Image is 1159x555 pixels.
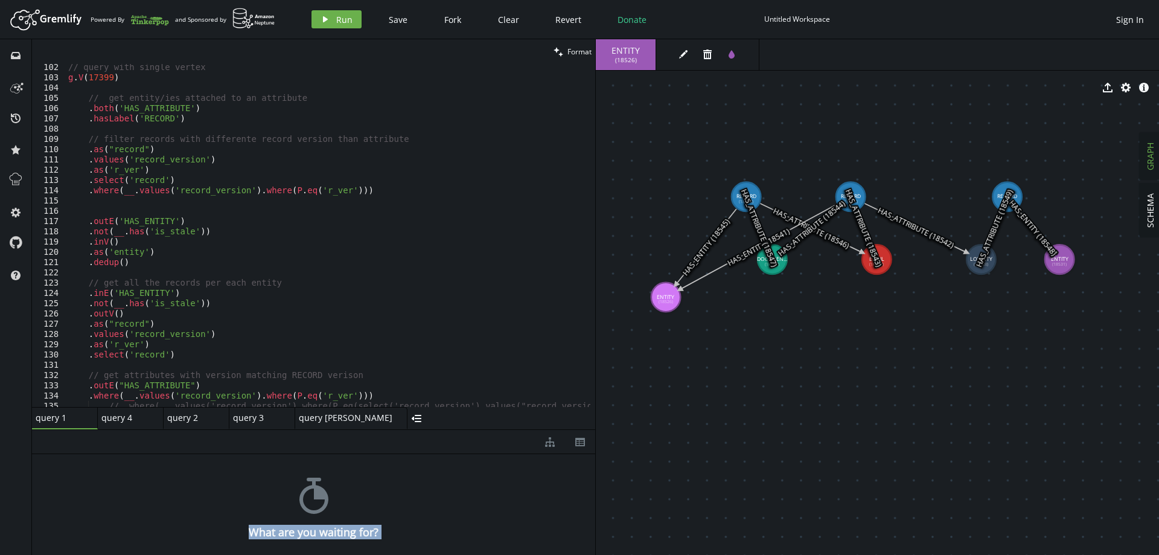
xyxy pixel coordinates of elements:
[32,247,66,257] div: 120
[32,226,66,237] div: 118
[32,257,66,268] div: 121
[32,288,66,298] div: 124
[36,412,84,423] span: query 1
[32,237,66,247] div: 119
[32,298,66,309] div: 125
[550,39,595,64] button: Format
[32,124,66,134] div: 108
[32,360,66,370] div: 131
[32,72,66,83] div: 103
[32,134,66,144] div: 109
[608,10,656,28] button: Donate
[841,193,861,200] tspan: RECORD
[233,412,281,423] span: query 3
[615,56,637,64] span: ( 18526 )
[997,193,1017,200] tspan: RECORD
[32,309,66,319] div: 126
[101,412,150,423] span: query 4
[32,350,66,360] div: 130
[299,412,394,423] span: query [PERSON_NAME]
[757,255,787,263] tspan: DOCUMEN...
[32,339,66,350] div: 129
[32,391,66,401] div: 134
[1052,261,1067,267] tspan: (18531)
[1110,10,1150,28] button: Sign In
[765,261,779,267] tspan: (18537)
[1145,143,1156,170] span: GRAPH
[1000,199,1015,204] tspan: (18533)
[389,14,407,25] span: Save
[32,216,66,226] div: 117
[618,14,647,25] span: Donate
[1116,14,1144,25] span: Sign In
[167,412,216,423] span: query 2
[32,103,66,114] div: 106
[32,268,66,278] div: 122
[32,380,66,391] div: 133
[32,329,66,339] div: 128
[869,261,884,267] tspan: (18517)
[498,14,519,25] span: Clear
[1145,193,1156,228] span: SCHEMA
[32,401,66,411] div: 135
[843,199,858,204] tspan: (18511)
[32,93,66,103] div: 105
[1051,255,1068,263] tspan: ENTITY
[435,10,471,28] button: Fork
[311,10,362,28] button: Run
[546,10,590,28] button: Revert
[608,45,643,56] span: ENTITY
[739,199,753,204] tspan: (18520)
[32,83,66,93] div: 104
[970,255,992,263] tspan: LOYALTY
[32,175,66,185] div: 113
[32,114,66,124] div: 107
[657,294,675,301] tspan: ENTITY
[249,526,378,539] h4: What are you waiting for?
[659,299,673,304] tspan: (18526)
[232,8,275,29] img: AWS Neptune
[380,10,417,28] button: Save
[32,155,66,165] div: 111
[32,165,66,175] div: 112
[444,14,461,25] span: Fork
[32,62,66,72] div: 102
[32,370,66,380] div: 132
[32,144,66,155] div: 110
[567,47,592,57] span: Format
[32,185,66,196] div: 114
[175,8,275,31] div: and Sponsored by
[32,196,66,206] div: 115
[489,10,528,28] button: Clear
[32,206,66,216] div: 116
[764,14,830,24] div: Untitled Workspace
[336,14,353,25] span: Run
[869,255,884,263] tspan: EMAIL
[32,319,66,329] div: 127
[736,193,756,200] tspan: RECORD
[32,278,66,288] div: 123
[91,9,169,30] div: Powered By
[974,261,988,267] tspan: (18528)
[555,14,581,25] span: Revert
